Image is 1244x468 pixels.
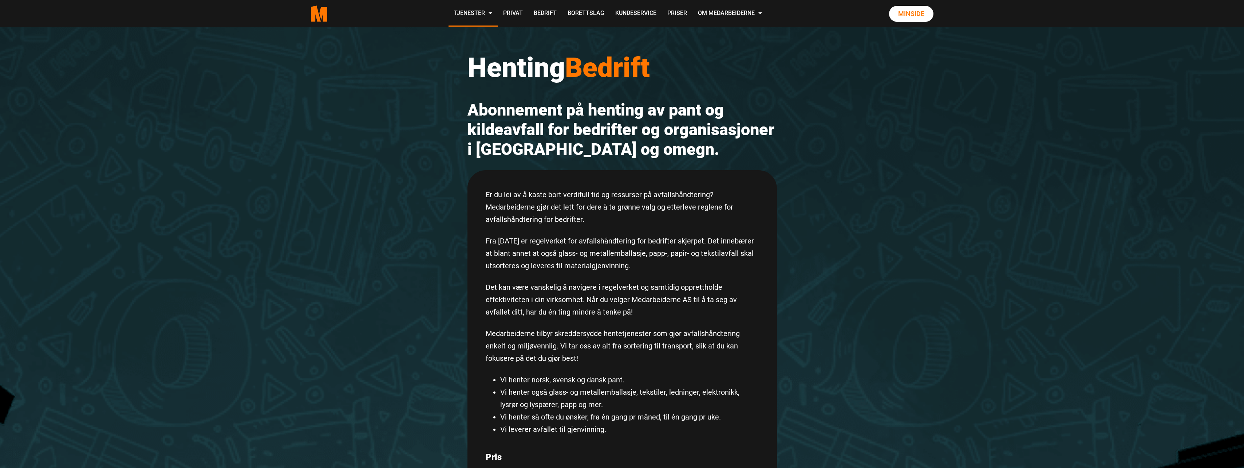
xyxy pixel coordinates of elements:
[9,258,123,264] p: Jeg ønsker kommunikasjon fra Medarbeiderne AS.
[486,452,759,463] h4: Pris
[500,386,759,411] li: Vi henter også glass- og metallemballasje, tekstiler, ledninger, elektronikk, lysrør og lyspærer,...
[662,1,692,27] a: Priser
[137,70,158,76] span: Etternavn
[500,374,759,386] li: Vi henter norsk, svensk og dansk pant.
[565,51,650,83] span: Bedrift
[467,51,777,84] h1: Henting
[500,423,759,436] li: Vi leverer avfallet til gjenvinning.
[2,259,7,264] input: Jeg ønsker kommunikasjon fra Medarbeiderne AS.
[486,235,759,272] p: Fra [DATE] er regelverket for avfallshåndtering for bedrifter skjerpet. Det innebærer at blant an...
[562,1,610,27] a: Borettslag
[137,100,172,106] span: Telefonnummer
[177,271,242,277] a: Retningslinjer for personvern
[486,281,759,318] p: Det kan være vanskelig å navigere i regelverket og samtidig opprettholde effektiviteten i din vir...
[467,100,777,159] h2: Abonnement på henting av pant og kildeavfall for bedrifter og organisasjoner i [GEOGRAPHIC_DATA] ...
[528,1,562,27] a: Bedrift
[449,1,498,27] a: Tjenester
[889,6,933,22] a: Minside
[610,1,662,27] a: Kundeservice
[486,188,759,226] p: Er du lei av å kaste bort verdifull tid og ressurser på avfallshåndtering? Medarbeiderne gjør det...
[486,327,759,364] p: Medarbeiderne tilbyr skreddersydde hentetjenester som gjør avfallshåndtering enkelt og miljøvennl...
[498,1,528,27] a: Privat
[692,1,767,27] a: Om Medarbeiderne
[500,411,759,423] li: Vi henter så ofte du ønsker, fra én gang pr måned, til én gang pr uke.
